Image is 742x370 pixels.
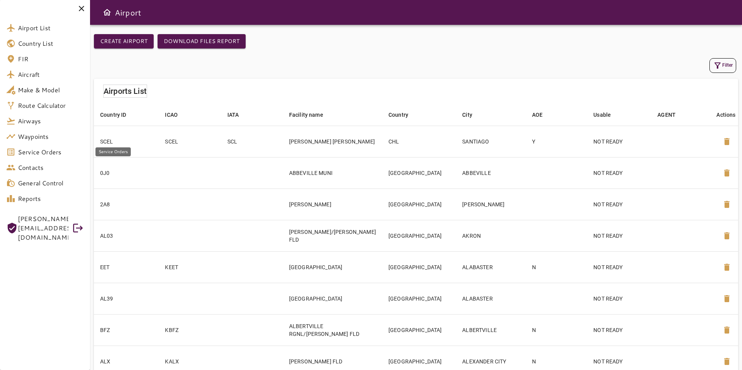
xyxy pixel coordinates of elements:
button: Delete Airport [718,164,736,182]
td: [GEOGRAPHIC_DATA] [382,220,456,251]
button: Delete Airport [718,132,736,151]
span: delete [722,137,732,146]
button: Download Files Report [158,34,246,48]
td: [GEOGRAPHIC_DATA] [382,157,456,188]
span: delete [722,200,732,209]
td: [GEOGRAPHIC_DATA] [283,251,382,283]
span: ICAO [165,110,188,119]
span: delete [722,357,732,366]
button: Create airport [94,34,154,48]
div: Service Orders [95,147,131,156]
p: NOT READY [593,263,645,271]
span: Facility name [289,110,333,119]
span: General Control [18,178,84,188]
h6: Airport [115,6,141,19]
button: Filter [709,58,736,73]
td: [GEOGRAPHIC_DATA] [283,283,382,314]
div: ICAO [165,110,178,119]
span: Airways [18,116,84,126]
span: City [462,110,482,119]
td: [GEOGRAPHIC_DATA] [382,188,456,220]
td: [PERSON_NAME]/[PERSON_NAME] FLD [283,220,382,251]
td: [PERSON_NAME] [PERSON_NAME] [283,126,382,157]
button: Delete Airport [718,289,736,308]
span: Country List [18,39,84,48]
p: NOT READY [593,295,645,303]
span: delete [722,325,732,335]
td: [PERSON_NAME] [283,188,382,220]
td: SCEL [94,126,159,157]
td: [GEOGRAPHIC_DATA] [382,251,456,283]
span: Reports [18,194,84,203]
td: 2A8 [94,188,159,220]
td: 0J0 [94,157,159,188]
td: [PERSON_NAME] [456,188,526,220]
span: Airport List [18,23,84,33]
button: Delete Airport [718,258,736,277]
div: IATA [227,110,239,119]
td: Y [526,126,587,157]
td: [GEOGRAPHIC_DATA] [382,314,456,346]
td: AL03 [94,220,159,251]
span: FIR [18,54,84,64]
p: NOT READY [593,326,645,334]
td: AL39 [94,283,159,314]
span: IATA [227,110,249,119]
button: Delete Airport [718,195,736,214]
span: Contacts [18,163,84,172]
span: AOE [532,110,553,119]
h6: Airports List [104,85,147,97]
div: Country [388,110,408,119]
span: Usable [593,110,621,119]
td: KBFZ [159,314,221,346]
td: ALABASTER [456,283,526,314]
span: delete [722,168,732,178]
span: delete [722,263,732,272]
td: SANTIAGO [456,126,526,157]
p: NOT READY [593,201,645,208]
span: Country [388,110,418,119]
div: Country ID [100,110,127,119]
td: KEET [159,251,221,283]
button: Delete Airport [718,226,736,245]
td: ABBEVILLE MUNI [283,157,382,188]
td: SCEL [159,126,221,157]
button: Delete Airport [718,321,736,339]
span: Make & Model [18,85,84,95]
button: Open drawer [99,5,115,20]
td: AKRON [456,220,526,251]
span: Aircraft [18,70,84,79]
div: AGENT [657,110,676,119]
td: BFZ [94,314,159,346]
p: NOT READY [593,169,645,177]
p: NOT READY [593,358,645,365]
span: delete [722,294,732,303]
span: AGENT [657,110,686,119]
p: NOT READY [593,232,645,240]
td: ALABASTER [456,251,526,283]
td: CHL [382,126,456,157]
div: AOE [532,110,543,119]
span: [PERSON_NAME][EMAIL_ADDRESS][DOMAIN_NAME] [18,214,68,242]
td: [GEOGRAPHIC_DATA] [382,283,456,314]
p: NOT READY [593,138,645,145]
td: ALBERTVILLE [456,314,526,346]
div: City [462,110,472,119]
div: Usable [593,110,611,119]
div: Facility name [289,110,323,119]
td: SCL [221,126,283,157]
span: Country ID [100,110,137,119]
td: N [526,251,587,283]
span: Route Calculator [18,101,84,110]
span: delete [722,231,732,240]
td: ABBEVILLE [456,157,526,188]
td: EET [94,251,159,283]
td: ALBERTVILLE RGNL/[PERSON_NAME] FLD [283,314,382,346]
td: N [526,314,587,346]
span: Service Orders [18,147,84,157]
span: Waypoints [18,132,84,141]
